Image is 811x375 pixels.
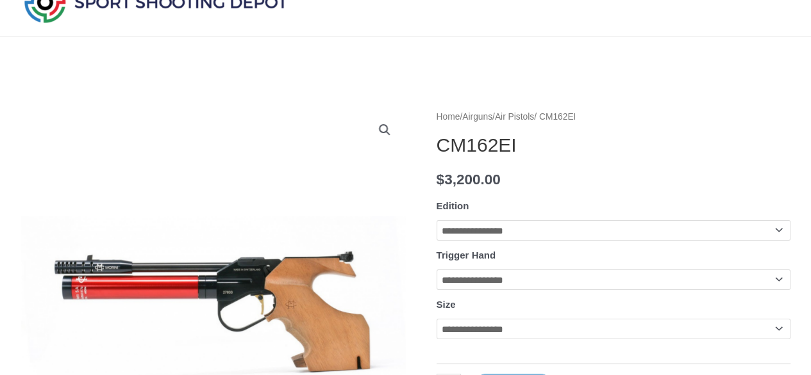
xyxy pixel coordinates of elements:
[437,172,445,187] span: $
[437,109,790,125] nav: Breadcrumb
[437,172,501,187] bdi: 3,200.00
[437,112,460,122] a: Home
[373,118,396,141] a: View full-screen image gallery
[437,250,496,260] label: Trigger Hand
[437,134,790,157] h1: CM162EI
[462,112,492,122] a: Airguns
[437,299,456,310] label: Size
[437,200,469,211] label: Edition
[495,112,534,122] a: Air Pistols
